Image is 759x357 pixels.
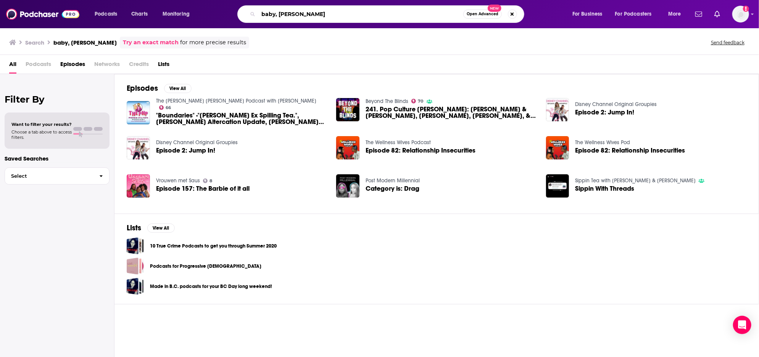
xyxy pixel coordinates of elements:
[11,129,72,140] span: Choose a tab above to access filters.
[575,147,685,154] span: Episode 82: Relationship Insecurities
[126,8,152,20] a: Charts
[418,100,424,103] span: 70
[366,185,419,192] a: Category is: Drag
[127,174,150,198] a: Episode 157: The Barbie of it all
[692,8,705,21] a: Show notifications dropdown
[575,177,696,184] a: Sippin Tea with Joey & Marie
[150,262,261,270] a: Podcasts for Progressive [DEMOGRAPHIC_DATA]
[156,177,200,184] a: Vrouwen met Saus
[572,9,603,19] span: For Business
[156,139,238,146] a: Disney Channel Original Groupies
[159,105,171,110] a: 66
[53,39,117,46] h3: baby, [PERSON_NAME]
[336,174,359,198] img: Category is: Drag
[366,177,420,184] a: Post Modern Millennial
[26,58,51,74] span: Podcasts
[663,8,691,20] button: open menu
[366,147,475,154] span: Episode 82: Relationship Insecurities
[732,6,749,23] img: User Profile
[546,136,569,159] img: Episode 82: Relationship Insecurities
[732,6,749,23] span: Logged in as rowan.sullivan
[411,99,424,103] a: 70
[127,84,192,93] a: EpisodesView All
[6,7,79,21] img: Podchaser - Follow, Share and Rate Podcasts
[156,112,327,125] span: "Boundaries" -"[PERSON_NAME] Ex Spilling Tea.", [PERSON_NAME] Altercation Update, [PERSON_NAME] J...
[709,39,747,46] button: Send feedback
[127,223,175,233] a: ListsView All
[127,136,150,159] img: Episode 2: Jump In!
[567,8,612,20] button: open menu
[5,167,110,185] button: Select
[575,101,657,108] a: Disney Channel Original Groupies
[127,223,141,233] h2: Lists
[164,84,192,93] button: View All
[94,58,120,74] span: Networks
[156,112,327,125] a: "Boundaries" -"Jonah Hill's Ex Spilling Tea.", Britney Spears Altercation Update, Keke Palmer's J...
[9,58,16,74] a: All
[575,109,634,116] a: Episode 2: Jump In!
[156,147,215,154] a: Episode 2: Jump In!
[5,94,110,105] h2: Filter By
[203,178,213,183] a: 8
[733,316,751,334] div: Open Intercom Messenger
[546,174,569,198] img: Sippin With Threads
[575,139,630,146] a: The Wellness Wives Pod
[150,282,272,291] a: Made in B.C. podcasts for your BC Day long weekend!
[668,9,681,19] span: More
[60,58,85,74] span: Episodes
[127,278,144,295] a: Made in B.C. podcasts for your BC Day long weekend!
[127,237,144,254] span: 10 True Crime Podcasts to get you through Summer 2020
[711,8,723,21] a: Show notifications dropdown
[127,101,150,124] img: "Boundaries" -"Jonah Hill's Ex Spilling Tea.", Britney Spears Altercation Update, Keke Palmer's J...
[25,39,44,46] h3: Search
[463,10,502,19] button: Open AdvancedNew
[147,224,175,233] button: View All
[366,106,537,119] span: 241. Pop Culture [PERSON_NAME]: [PERSON_NAME] & [PERSON_NAME], [PERSON_NAME], [PERSON_NAME], & More!
[245,5,532,23] div: Search podcasts, credits, & more...
[163,9,190,19] span: Monitoring
[131,9,148,19] span: Charts
[488,5,501,12] span: New
[575,185,634,192] a: Sippin With Threads
[89,8,127,20] button: open menu
[123,38,179,47] a: Try an exact match
[209,179,212,183] span: 8
[156,185,250,192] a: Episode 157: The Barbie of it all
[467,12,498,16] span: Open Advanced
[156,98,316,104] a: The Perez Hilton Podcast with Chris Booker
[546,98,569,121] img: Episode 2: Jump In!
[166,106,171,109] span: 66
[336,98,359,121] img: 241. Pop Culture Kiki: Paige & Craig, Meghan Markle, Beyoncé, & More!
[95,9,117,19] span: Podcasts
[366,106,537,119] a: 241. Pop Culture Kiki: Paige & Craig, Meghan Markle, Beyoncé, & More!
[336,136,359,159] img: Episode 82: Relationship Insecurities
[157,8,200,20] button: open menu
[5,174,93,178] span: Select
[5,155,110,162] p: Saved Searches
[615,9,652,19] span: For Podcasters
[127,257,144,275] span: Podcasts for Progressive Christians
[127,84,158,93] h2: Episodes
[258,8,463,20] input: Search podcasts, credits, & more...
[732,6,749,23] button: Show profile menu
[158,58,169,74] a: Lists
[129,58,149,74] span: Credits
[150,242,277,250] a: 10 True Crime Podcasts to get you through Summer 2020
